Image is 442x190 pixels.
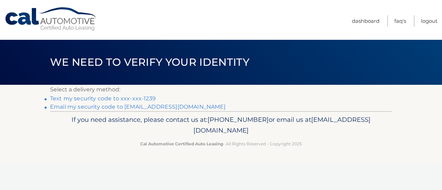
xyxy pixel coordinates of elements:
[4,7,98,31] a: Cal Automotive
[50,103,226,110] a: Email my security code to [EMAIL_ADDRESS][DOMAIN_NAME]
[55,140,387,147] p: - All Rights Reserved - Copyright 2025
[394,15,406,27] a: FAQ's
[50,95,156,102] a: Text my security code to xxx-xxx-1239
[421,15,438,27] a: Logout
[50,85,392,94] p: Select a delivery method:
[208,116,269,124] span: [PHONE_NUMBER]
[140,141,223,146] strong: Cal Automotive Certified Auto Leasing
[55,114,387,136] p: If you need assistance, please contact us at: or email us at
[50,56,249,69] span: We need to verify your identity
[352,15,379,27] a: Dashboard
